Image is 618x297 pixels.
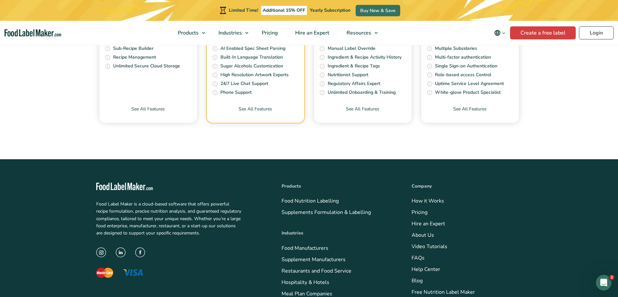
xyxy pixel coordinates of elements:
[169,21,208,45] a: Products
[220,63,283,70] p: Sugar Alcohols Customization
[293,29,330,36] span: Hire an Expert
[176,29,199,36] span: Products
[412,243,447,250] a: Video Tutorials
[282,183,392,190] p: Products
[412,266,440,273] a: Help Center
[328,89,396,96] p: Unlimited Onboarding & Training
[217,29,243,36] span: Industries
[310,7,350,13] span: Yearly Subscription
[113,63,180,70] p: Unlimited Secure Cloud Storage
[282,209,371,216] a: Supplements Formulation & Labelling
[282,267,351,275] a: Restaurants and Food Service
[345,29,372,36] span: Resources
[412,209,427,216] a: Pricing
[328,63,380,70] p: Ingredient & Recipe Tags
[412,255,425,262] a: FAQs
[328,71,368,78] p: Nutritionist Support
[435,63,497,70] p: Single Sign-on Authentication
[135,247,145,257] img: Facebook Icon
[282,245,328,252] a: Food Manufacturers
[328,80,380,87] p: Regulatory Affairs Expert
[412,232,434,239] a: About Us
[412,183,522,190] p: Company
[220,45,285,52] p: AI Enabled Spec Sheet Parsing
[113,54,156,61] p: Recipe Management
[96,268,113,278] img: The Mastercard logo displaying a red circle saying
[96,183,262,190] a: Food Label Maker homepage
[96,247,106,257] img: instagram icon
[99,106,197,123] a: See All Features
[510,26,576,39] a: Create a free label
[356,5,400,16] a: Buy Now & Save
[5,29,61,37] a: Food Label Maker homepage
[328,45,375,52] p: Manual Label Override
[96,183,153,190] img: Food Label Maker - white
[123,270,143,276] img: The Visa logo with blue letters and a yellow flick above the
[282,230,392,237] p: Industries
[210,21,252,45] a: Industries
[116,247,125,257] img: LinkedIn Icon
[328,54,401,61] p: Ingredient & Recipe Activity History
[207,106,304,123] a: See All Features
[220,80,268,87] p: 24/7 Live Chat Support
[596,275,611,290] iframe: Intercom live chat
[435,71,491,78] p: Role-based access Control
[421,106,519,123] a: See All Features
[261,6,307,15] span: Additional 15% OFF
[287,21,336,45] a: Hire an Expert
[113,45,153,52] p: Sub-Recipe Builder
[338,21,381,45] a: Resources
[490,26,510,39] button: Change language
[253,21,285,45] a: Pricing
[412,198,444,205] a: How it Works
[579,26,614,39] a: Login
[282,256,346,263] a: Supplement Manufacturers
[282,279,329,286] a: Hospitality & Hotels
[435,89,501,96] p: White-glove Product Specialist
[412,289,475,296] a: Free Nutrition Label Maker
[220,89,252,96] p: Phone Support
[412,277,423,285] a: Blog
[229,7,258,13] span: Limited Time!
[260,29,279,36] span: Pricing
[435,54,491,61] p: Multi-factor authentication
[609,275,614,280] span: 2
[314,106,412,123] a: See All Features
[412,220,445,228] a: Hire an Expert
[282,198,339,205] a: Food Nutrition Labelling
[220,54,283,61] p: Built-In Language Translation
[435,80,504,87] p: Uptime Service Level Agreement
[96,201,241,237] p: Food Label Maker is a cloud-based software that offers powerful recipe formulation, precise nutri...
[435,45,477,52] p: Multiple Subsidaries
[220,71,289,78] p: High Resolution Artwork Exports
